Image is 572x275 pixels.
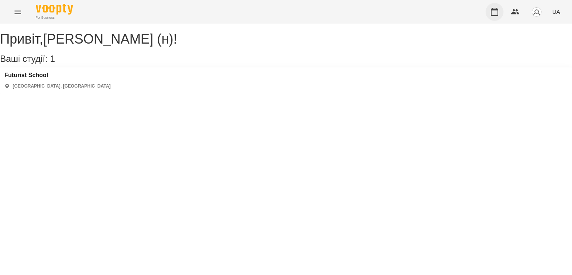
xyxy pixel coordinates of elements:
button: Menu [9,3,27,21]
a: Futurist School [4,72,111,79]
span: 1 [50,54,55,64]
button: UA [549,5,563,19]
span: For Business [36,15,73,20]
img: Voopty Logo [36,4,73,15]
p: [GEOGRAPHIC_DATA], [GEOGRAPHIC_DATA] [13,83,111,89]
span: UA [552,8,560,16]
img: avatar_s.png [531,7,542,17]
